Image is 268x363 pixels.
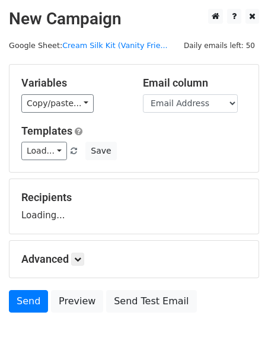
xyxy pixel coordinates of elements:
a: Copy/paste... [21,94,94,113]
a: Send [9,290,48,313]
a: Daily emails left: 50 [180,41,259,50]
h2: New Campaign [9,9,259,29]
a: Preview [51,290,103,313]
button: Save [85,142,116,160]
a: Send Test Email [106,290,196,313]
div: Loading... [21,191,247,222]
a: Cream Silk Kit (Vanity Frie... [62,41,168,50]
h5: Email column [143,77,247,90]
h5: Recipients [21,191,247,204]
h5: Advanced [21,253,247,266]
a: Templates [21,125,72,137]
span: Daily emails left: 50 [180,39,259,52]
small: Google Sheet: [9,41,168,50]
h5: Variables [21,77,125,90]
a: Load... [21,142,67,160]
